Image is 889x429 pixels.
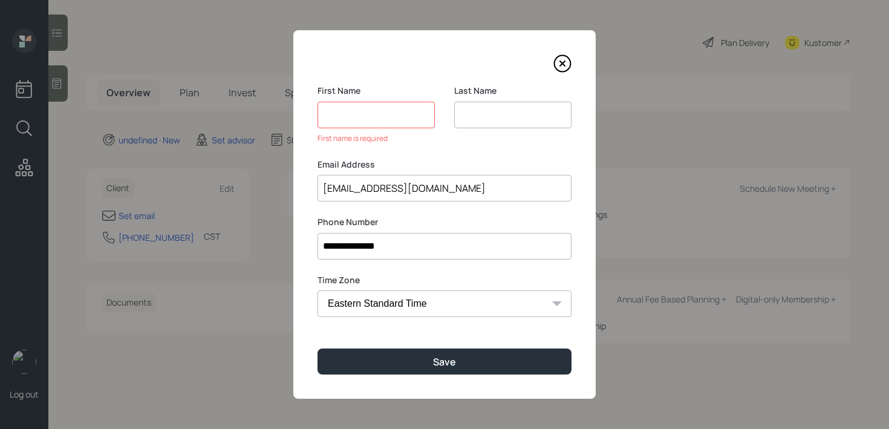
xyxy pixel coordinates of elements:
div: Save [433,355,456,368]
label: Time Zone [317,274,571,286]
label: Email Address [317,159,571,171]
div: First name is required [317,133,435,144]
button: Save [317,349,571,375]
label: Phone Number [317,216,571,228]
label: Last Name [454,85,571,97]
label: First Name [317,85,435,97]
